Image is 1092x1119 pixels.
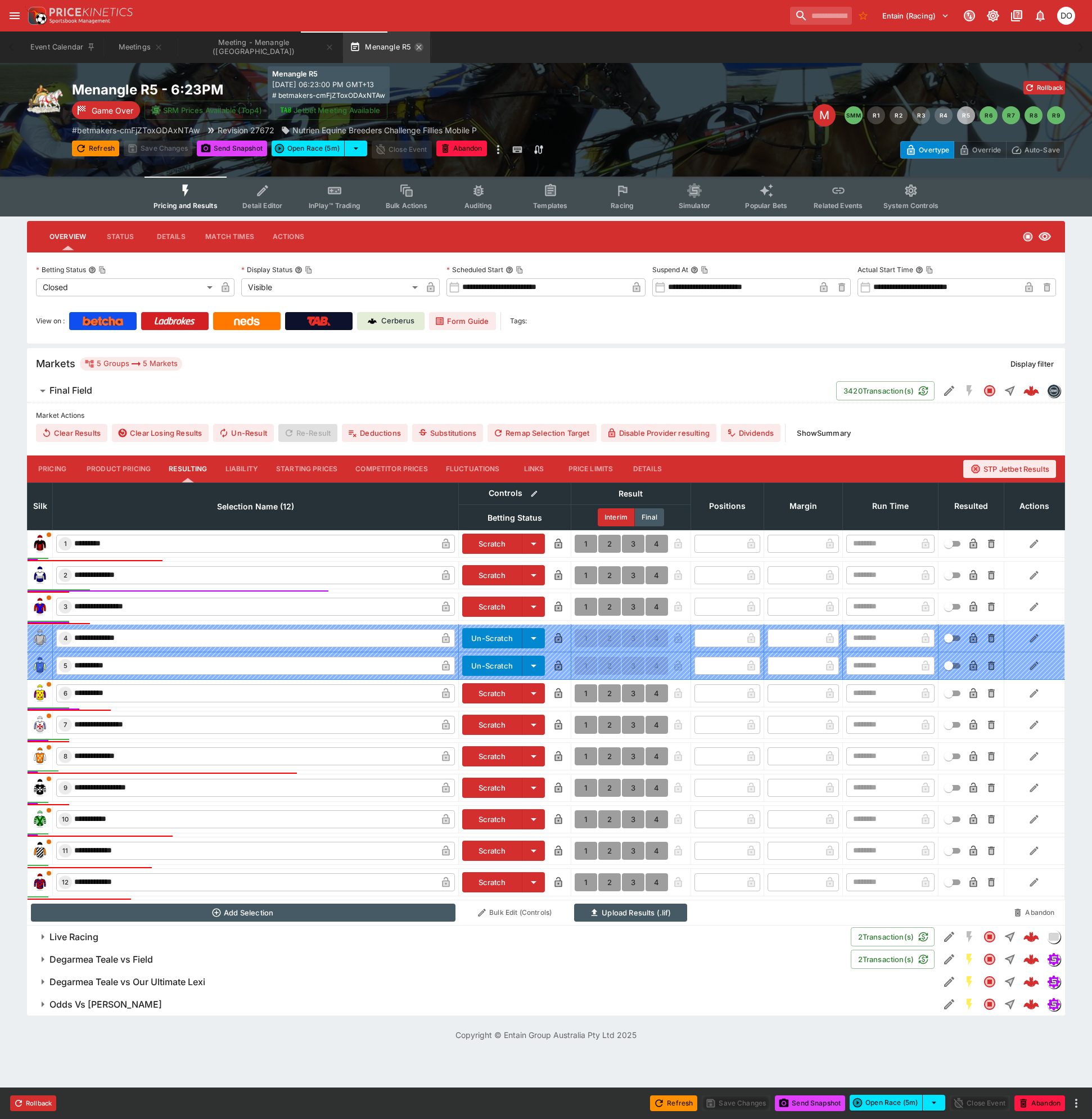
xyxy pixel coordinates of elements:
[98,266,106,274] button: Copy To Clipboard
[646,684,668,702] button: 4
[1023,929,1039,945] div: e77cdf6e-bf26-4e81-ba74-4c7728052a6a
[49,976,205,988] h6: Degarmea Teale vs Our Ultimate Lexi
[957,106,975,124] button: R5
[1023,383,1039,399] div: a8b069bf-d17f-42d6-a076-5dcf33b90ff5
[575,716,597,734] button: 1
[61,603,70,611] span: 3
[598,598,621,616] button: 2
[1047,975,1061,989] div: simulator
[31,535,49,553] img: runner 1
[622,810,644,828] button: 3
[488,424,597,442] button: Remap Selection Target
[61,752,70,760] span: 8
[845,106,1065,124] nav: pagination navigation
[1047,953,1061,966] div: simulator
[652,265,688,274] p: Suspend At
[646,747,668,765] button: 4
[775,1095,845,1111] button: Send Snapshot
[1025,106,1043,124] button: R8
[646,566,668,584] button: 4
[646,535,668,553] button: 4
[462,565,522,585] button: Scratch
[963,460,1056,478] button: STP Jetbet Results
[1007,904,1061,922] button: Abandon
[980,381,1000,401] button: Closed
[61,634,70,642] span: 4
[31,684,49,702] img: runner 6
[49,999,162,1010] h6: Odds Vs [PERSON_NAME]
[954,141,1006,159] button: Override
[31,810,49,828] img: runner 10
[983,953,996,966] svg: Closed
[462,841,522,861] button: Scratch
[28,482,53,530] th: Silk
[307,317,331,326] img: TabNZ
[575,779,597,797] button: 1
[516,266,524,274] button: Copy To Clipboard
[575,684,597,702] button: 1
[622,598,644,616] button: 3
[938,482,1004,530] th: Resulted
[598,779,621,797] button: 2
[980,994,1000,1014] button: Closed
[49,931,98,943] h6: Live Racing
[242,201,282,210] span: Detail Editor
[1023,81,1065,94] button: Rollback
[92,105,133,116] p: Game Over
[61,784,70,792] span: 9
[146,223,196,250] button: Details
[31,566,49,584] img: runner 2
[980,106,998,124] button: R6
[939,972,959,992] button: Edit Detail
[598,716,621,734] button: 2
[462,746,522,766] button: Scratch
[598,842,621,860] button: 2
[923,1095,945,1111] button: select merge strategy
[883,201,938,210] span: System Controls
[1038,230,1052,243] svg: Visible
[598,684,621,702] button: 2
[506,266,513,274] button: Scheduled StartCopy To Clipboard
[598,508,635,526] button: Interim
[601,424,716,442] button: Disable Provider resulting
[61,689,70,697] span: 6
[40,223,95,250] button: Overview
[61,571,70,579] span: 2
[1020,380,1043,402] a: a8b069bf-d17f-42d6-a076-5dcf33b90ff5
[814,201,863,210] span: Related Events
[721,424,780,442] button: Dividends
[462,904,568,922] button: Bulk Edit (Controls)
[1020,971,1043,993] a: adbe8dc1-b23c-47d8-8d69-264b92f991cb
[27,971,939,993] button: Degarmea Teale vs Our Ultimate Lexi
[278,424,337,442] span: Re-Result
[867,106,885,124] button: R1
[1023,383,1039,399] img: logo-cerberus--red.svg
[1000,381,1020,401] button: Straight
[635,508,664,526] button: Final
[926,266,933,274] button: Copy To Clipboard
[36,407,1056,424] label: Market Actions
[436,141,487,156] button: Abandon
[575,747,597,765] button: 1
[305,266,313,274] button: Copy To Clipboard
[36,312,65,330] label: View on :
[1057,7,1075,25] div: Daniel Olerenshaw
[959,949,980,969] button: SGM Enabled
[980,972,1000,992] button: Closed
[112,424,209,442] button: Clear Losing Results
[876,7,956,25] button: Select Tenant
[851,950,935,969] button: 2Transaction(s)
[575,873,597,891] button: 1
[959,994,980,1014] button: SGM Enabled
[1023,996,1039,1012] div: 30f01141-3ab9-42b3-ba75-0d057ac5c800
[764,482,842,530] th: Margin
[983,930,996,944] svg: Closed
[622,873,644,891] button: 3
[386,201,427,210] span: Bulk Actions
[842,482,938,530] th: Run Time
[650,1095,697,1111] button: Refresh
[105,31,177,63] button: Meetings
[851,927,935,946] button: 2Transaction(s)
[622,455,673,482] button: Details
[27,948,851,971] button: Degarmea Teale vs Field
